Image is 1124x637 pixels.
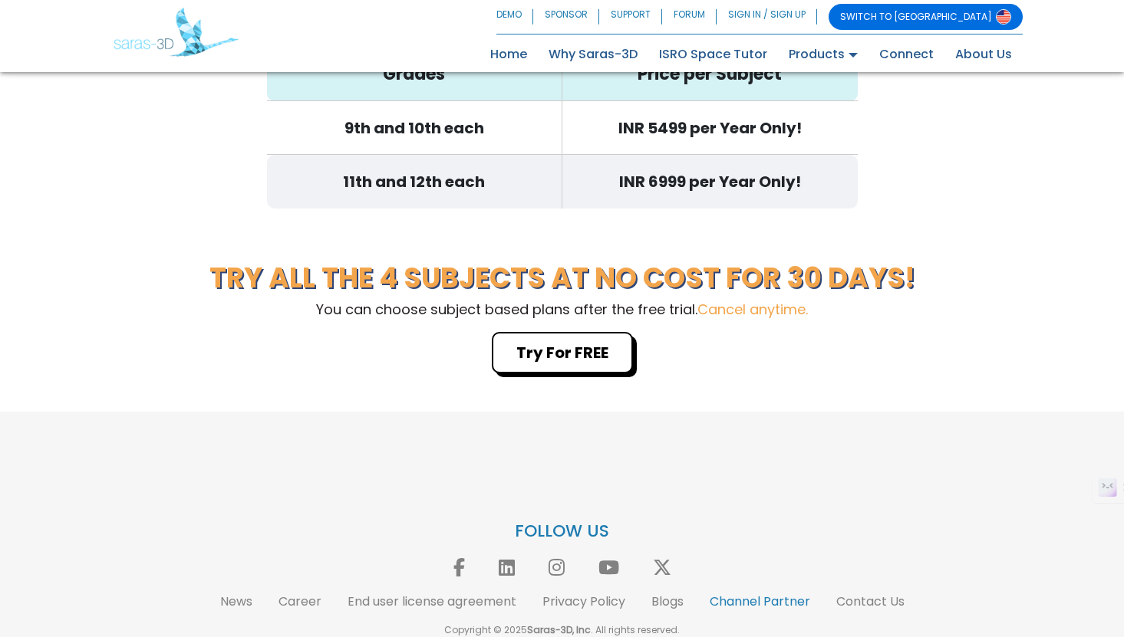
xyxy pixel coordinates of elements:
a: Blogs [651,593,684,610]
a: Why Saras-3D [538,42,648,67]
img: Switch to USA [996,9,1011,25]
td: 11th and 12th each [267,155,562,209]
a: Home [480,42,538,67]
td: 9th and 10th each [267,101,562,155]
p: FOLLOW US [114,520,1011,543]
a: Connect [869,42,944,67]
h3: TRY ALL THE 4 SUBJECTS AT NO COST FOR 30 DAYS! [190,258,934,299]
td: INR 5499 per Year Only! [562,101,858,155]
td: INR 6999 per Year Only! [562,155,858,209]
b: Saras-3D, Inc [527,623,591,636]
a: Contact Us [836,593,905,610]
a: Career [279,593,321,610]
a: DEMO [496,4,533,30]
a: Privacy Policy [542,593,625,610]
th: Grades [267,48,562,101]
p: You can choose subject based plans after the free trial. [190,299,934,320]
a: SUPPORT [599,4,662,30]
span: Cancel anytime. [697,300,808,319]
a: Channel Partner [710,593,810,610]
a: News [220,593,252,610]
a: About Us [944,42,1023,67]
a: Products [778,42,869,67]
a: SIGN IN / SIGN UP [717,4,817,30]
th: Price per Subject [562,48,858,101]
img: Saras 3D [114,8,239,57]
button: Try For FREE [492,332,633,373]
a: End user license agreement [348,593,516,610]
a: SPONSOR [533,4,599,30]
a: SWITCH TO [GEOGRAPHIC_DATA] [829,4,1023,30]
a: FORUM [662,4,717,30]
a: ISRO Space Tutor [648,42,778,67]
p: Copyright © 2025 . All rights reserved. [114,623,1011,637]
